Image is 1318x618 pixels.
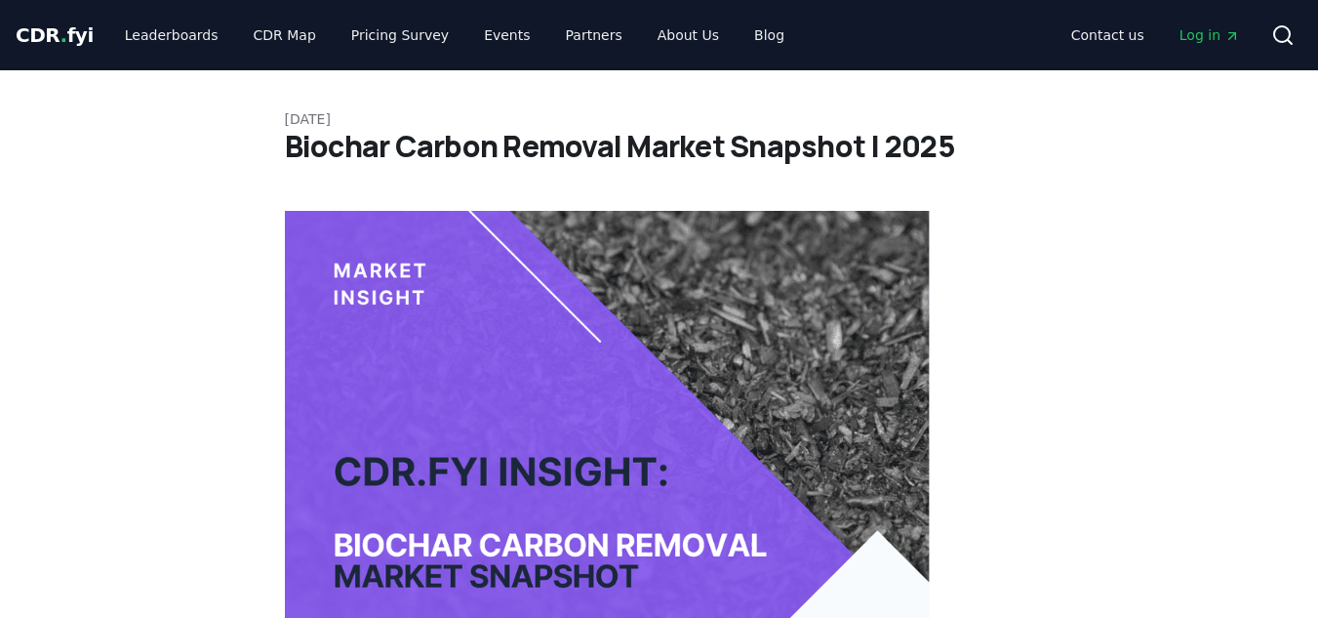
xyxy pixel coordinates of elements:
a: Contact us [1056,18,1160,53]
nav: Main [1056,18,1256,53]
p: [DATE] [285,109,1034,129]
nav: Main [109,18,800,53]
a: CDR.fyi [16,21,94,49]
a: Log in [1164,18,1256,53]
span: . [60,23,67,47]
a: About Us [642,18,735,53]
a: Pricing Survey [336,18,464,53]
span: CDR fyi [16,23,94,47]
h1: Biochar Carbon Removal Market Snapshot | 2025 [285,129,1034,164]
a: Events [468,18,545,53]
span: Log in [1179,25,1240,45]
a: Partners [550,18,638,53]
a: Blog [739,18,800,53]
a: CDR Map [238,18,332,53]
a: Leaderboards [109,18,234,53]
